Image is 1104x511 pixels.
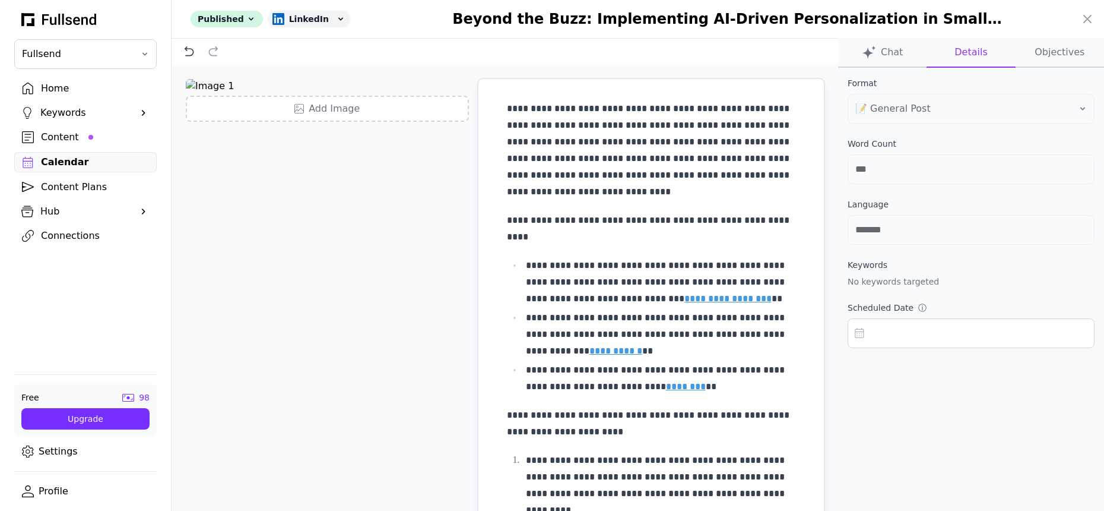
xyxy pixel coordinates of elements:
[1016,38,1104,68] button: Objectives
[186,79,469,93] img: Image 1
[848,198,889,210] div: Language
[848,276,1095,288] div: No keywords targeted
[196,102,458,116] div: Add Image
[848,138,896,150] div: Word Count
[927,38,1015,68] button: Details
[268,11,350,27] div: LinkedIn
[918,302,929,314] div: ⓘ
[186,96,469,122] button: Add Image
[191,11,263,27] div: Published
[848,77,1095,89] label: Format
[848,302,913,314] div: Scheduled Date
[855,102,1070,116] span: 📝 General Post
[848,259,1095,271] label: Keywords
[848,94,1095,124] button: 📝 General Post
[436,10,1004,29] h1: Beyond the Buzz: Implementing AI-Driven Personalization in Small Business Marketing
[838,38,927,68] button: Chat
